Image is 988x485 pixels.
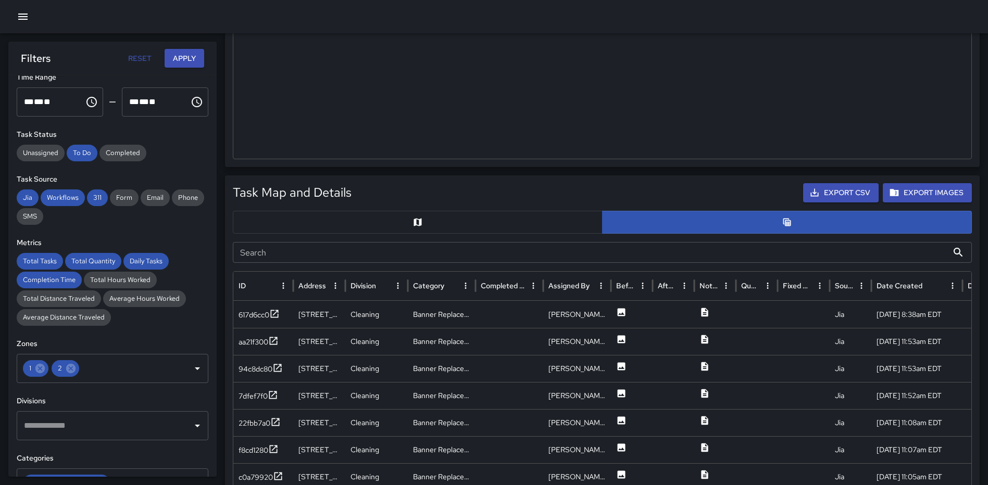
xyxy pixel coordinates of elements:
[803,183,879,202] button: Export CSV
[351,281,376,290] div: Division
[830,436,871,463] div: Jia
[239,309,280,322] button: 617d6cc0
[17,253,63,270] div: Total Tasks
[883,183,972,202] button: Export Images
[871,301,962,328] div: 9/30/2025, 8:38am EDT
[830,382,871,409] div: Jia
[239,391,268,401] div: 7dfef7f0
[239,445,268,455] div: f8cd1280
[458,278,473,293] button: Category column menu
[239,444,279,457] button: f8cd1280
[345,301,408,328] div: Cleaning
[17,211,43,222] span: SMS
[190,418,205,433] button: Open
[293,436,345,463] div: 1200 First Street Northeast
[239,336,279,349] button: aa21f300
[543,382,611,409] div: Darren O'Neal
[123,49,156,68] button: Reset
[233,184,352,201] h5: Task Map and Details
[17,395,208,407] h6: Divisions
[741,281,759,290] div: Quantity
[141,193,170,203] span: Email
[239,417,281,430] button: 22fbb7a0
[293,301,345,328] div: 40 M Street Northeast
[41,193,85,203] span: Workflows
[408,301,476,328] div: Banner Replacement
[276,278,291,293] button: ID column menu
[87,189,108,206] div: 311
[345,436,408,463] div: Cleaning
[67,145,97,161] div: To Do
[123,256,169,266] span: Daily Tasks
[65,253,121,270] div: Total Quantity
[239,472,273,482] div: c0a79920
[186,92,207,112] button: Choose time, selected time is 11:59 PM
[782,217,792,227] svg: Table
[17,293,101,304] span: Total Distance Traveled
[65,256,121,266] span: Total Quantity
[871,409,962,436] div: 9/11/2025, 11:08am EDT
[408,409,476,436] div: Banner Replacement
[391,278,405,293] button: Division column menu
[835,281,853,290] div: Source
[34,98,44,106] span: Minutes
[17,312,111,323] span: Average Distance Traveled
[543,436,611,463] div: Darren O'Neal
[719,278,733,293] button: Notes column menu
[239,390,278,403] button: 7dfef7f0
[17,145,65,161] div: Unassigned
[293,328,345,355] div: 16 M Street Northeast
[543,409,611,436] div: Darren O'Neal
[239,363,283,376] button: 94c8dc80
[103,293,186,304] span: Average Hours Worked
[172,189,204,206] div: Phone
[871,436,962,463] div: 9/11/2025, 11:07am EDT
[783,281,811,290] div: Fixed Asset
[298,281,326,290] div: Address
[87,193,108,203] span: 311
[412,217,423,227] svg: Map
[481,281,525,290] div: Completed By
[17,453,208,464] h6: Categories
[328,278,343,293] button: Address column menu
[699,281,718,290] div: Notes
[149,98,156,106] span: Meridiem
[635,278,650,293] button: Before Photo column menu
[17,189,39,206] div: Jia
[602,211,972,234] button: Table
[81,92,102,112] button: Choose time, selected time is 12:00 AM
[345,328,408,355] div: Cleaning
[239,337,268,347] div: aa21f300
[190,361,205,376] button: Open
[233,211,603,234] button: Map
[658,281,676,290] div: After Photo
[17,193,39,203] span: Jia
[103,290,186,307] div: Average Hours Worked
[871,328,962,355] div: 9/12/2025, 11:53am EDT
[239,281,246,290] div: ID
[141,189,170,206] div: Email
[877,281,922,290] div: Date Created
[830,355,871,382] div: Jia
[123,253,169,270] div: Daily Tasks
[760,278,775,293] button: Quantity column menu
[413,281,444,290] div: Category
[17,309,111,326] div: Average Distance Traveled
[594,278,608,293] button: Assigned By column menu
[52,363,68,374] span: 2
[23,363,37,374] span: 1
[129,98,139,106] span: Hours
[17,256,63,266] span: Total Tasks
[52,360,79,377] div: 2
[17,174,208,185] h6: Task Source
[84,272,157,288] div: Total Hours Worked
[17,72,208,83] h6: Time Range
[408,436,476,463] div: Banner Replacement
[17,272,82,288] div: Completion Time
[17,148,65,158] span: Unassigned
[239,418,270,428] div: 22fbb7a0
[67,148,97,158] span: To Do
[17,275,82,285] span: Completion Time
[854,278,869,293] button: Source column menu
[239,364,272,374] div: 94c8dc80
